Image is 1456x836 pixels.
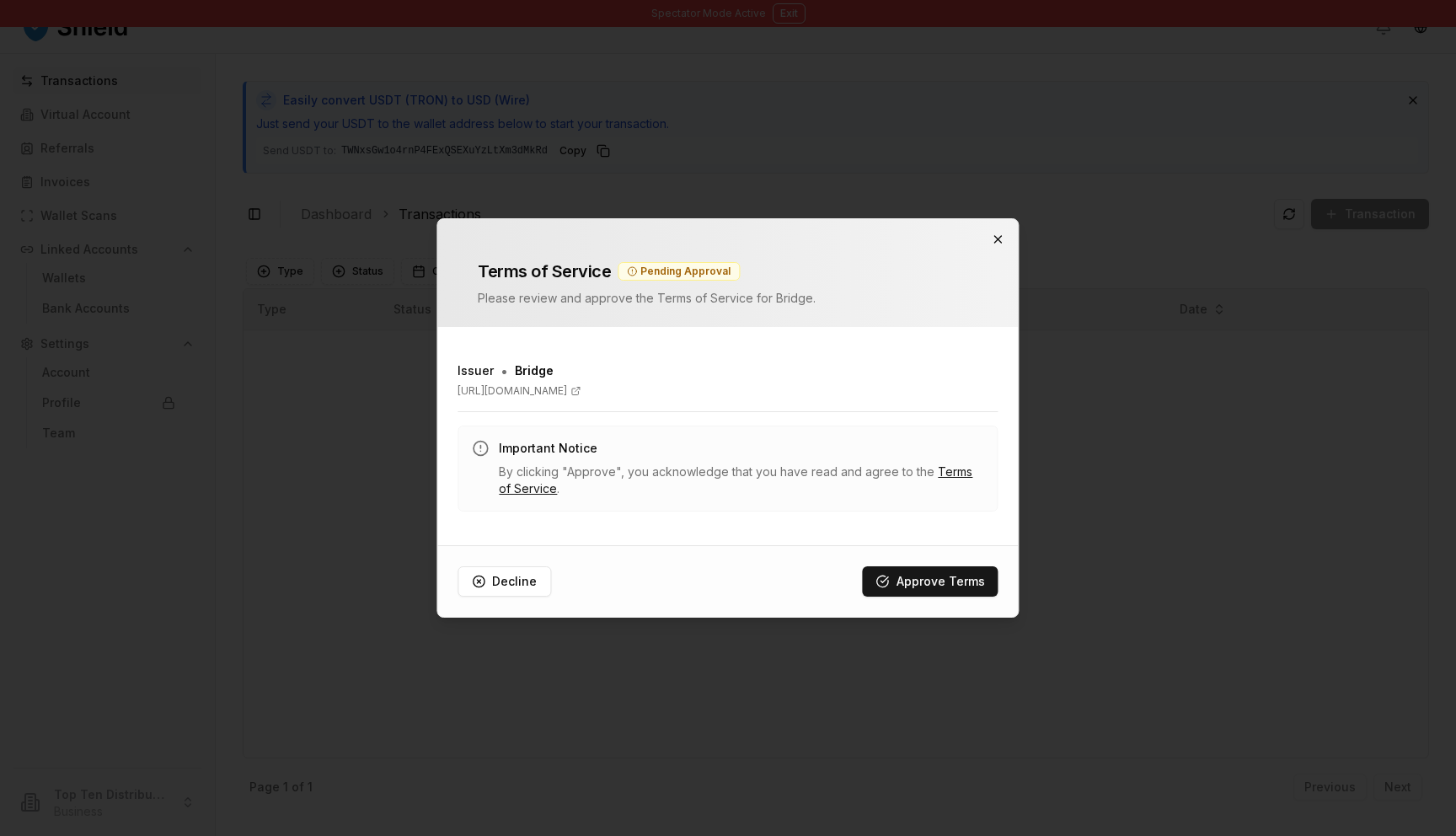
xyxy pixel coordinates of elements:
p: Please review and approve the Terms of Service for Bridge . [478,290,977,307]
button: Decline [458,566,551,597]
span: Bridge [515,362,554,379]
h3: Important Notice [499,440,983,457]
span: • [500,361,508,381]
p: By clicking "Approve", you acknowledge that you have read and agree to the . [499,464,983,497]
h2: Terms of Service [478,260,611,283]
div: Pending Approval [618,262,740,281]
h3: Issuer [458,362,494,379]
button: Approve Terms [863,566,998,597]
a: [URL][DOMAIN_NAME] [458,384,998,398]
